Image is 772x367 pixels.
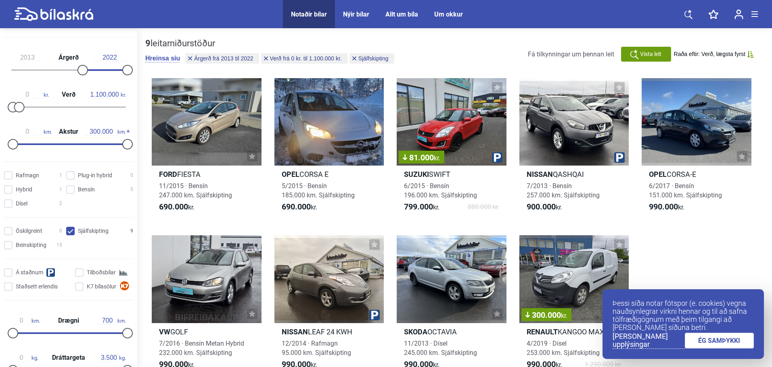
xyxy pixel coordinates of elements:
span: 15 [56,241,62,249]
span: kg. [11,354,38,361]
span: Rafmagn [16,171,39,180]
span: Staðsett erlendis [16,282,58,291]
span: 0 [130,171,133,180]
a: Notaðir bílar [291,10,327,18]
h2: KANGOO MAXI [519,327,629,336]
span: Raða eftir: Verð, lægsta fyrst [674,51,745,58]
span: 880.000 kr. [468,202,499,212]
img: parking.png [369,310,380,320]
a: Um okkur [434,10,463,18]
span: 11/2013 · Dísel 245.000 km. Sjálfskipting [404,340,477,357]
span: 11/2015 · Bensín 247.000 km. Sjálfskipting [159,182,232,199]
b: Renault [527,328,558,336]
span: 7/2016 · Bensín Metan Hybrid 232.000 km. Sjálfskipting [159,340,244,357]
span: Á staðnum [16,268,43,277]
b: Nissan [282,328,308,336]
span: kr. [282,202,317,212]
span: Bensín [78,185,95,194]
b: Suzuki [404,170,429,178]
b: Opel [649,170,667,178]
h2: QASHQAI [519,170,629,179]
span: 5 [130,185,133,194]
span: kr. [527,202,562,212]
span: kr. [159,202,195,212]
span: 300.000 [525,311,567,319]
span: Sjálfskipting [358,56,389,61]
h2: GOLF [152,327,262,336]
button: Hreinsa síu [145,54,180,62]
span: K7 bílasölur [87,282,116,291]
span: Óskilgreint [16,227,42,235]
a: ÉG SAMÞYKKI [685,333,754,348]
span: 81.000 [403,153,440,162]
span: Sjálfskipting [78,227,109,235]
div: Nýir bílar [343,10,369,18]
span: km. [97,317,126,324]
span: 12/2014 · Rafmagn 95.000 km. Sjálfskipting [282,340,351,357]
img: user-login.svg [734,9,743,19]
span: km. [11,128,52,135]
button: Raða eftir: Verð, lægsta fyrst [674,51,754,58]
span: Verð [60,91,77,98]
span: kr. [88,91,126,98]
span: 9 [130,227,133,235]
div: leitarniðurstöður [145,38,396,49]
b: 799.000 [404,202,433,211]
span: 1 [59,171,62,180]
span: 6/2015 · Bensín 196.000 km. Sjálfskipting [404,182,477,199]
h2: CORSA-E [642,170,751,179]
span: 0 [59,227,62,235]
a: FordFIESTA11/2015 · Bensín247.000 km. Sjálfskipting690.000kr. [152,78,262,219]
span: Drægni [56,317,81,324]
b: VW [159,328,170,336]
b: 990.000 [649,202,678,211]
span: 2 [59,199,62,208]
a: Allt um bíla [385,10,418,18]
span: Árgerð frá 2013 til 2022 [194,56,253,61]
b: 9 [145,38,151,48]
span: 7/2013 · Bensín 257.000 km. Sjálfskipting [527,182,600,199]
b: Opel [282,170,299,178]
b: Nissan [527,170,553,178]
span: 6/2017 · Bensín 151.000 km. Sjálfskipting [649,182,722,199]
span: kr. [649,202,684,212]
span: km. [85,128,126,135]
h2: OCTAVIA [397,327,506,336]
span: Dísel [16,199,27,208]
span: Árgerð [56,54,81,61]
button: Sjálfskipting [349,53,394,64]
span: kr. [404,202,439,212]
a: NissanQASHQAI7/2013 · Bensín257.000 km. Sjálfskipting900.000kr. [519,78,629,219]
span: 4/2019 · Dísel 253.000 km. Sjálfskipting [527,340,600,357]
span: Fá tilkynningar um þennan leit [528,50,614,58]
h2: SWIFT [397,170,506,179]
span: kr. [561,312,567,319]
h2: CORSA E [274,170,384,179]
b: Ford [159,170,177,178]
b: 690.000 [159,202,188,211]
button: Verð frá 0 kr. til 1.100.000 kr. [261,53,347,64]
h2: FIESTA [152,170,262,179]
span: km. [11,317,40,324]
span: Hybrid [16,185,32,194]
span: kr. [434,154,440,162]
b: Skoda [404,328,427,336]
p: Þessi síða notar fótspor (e. cookies) vegna nauðsynlegrar virkni hennar og til að safna tölfræðig... [613,299,754,332]
b: 690.000 [282,202,311,211]
span: Beinskipting [16,241,46,249]
img: parking.png [492,152,502,163]
span: 5/2015 · Bensín 185.000 km. Sjálfskipting [282,182,355,199]
span: Vista leit [640,50,661,58]
span: kr. [11,91,49,98]
span: Tilboðsbílar [87,268,116,277]
span: Plug-in hybrid [78,171,112,180]
span: Akstur [57,129,80,135]
button: Árgerð frá 2013 til 2022 [185,53,259,64]
img: parking.png [614,152,625,163]
a: OpelCORSA-E6/2017 · Bensín151.000 km. Sjálfskipting990.000kr. [642,78,751,219]
span: Verð frá 0 kr. til 1.100.000 kr. [270,56,342,61]
a: OpelCORSA E5/2015 · Bensín185.000 km. Sjálfskipting690.000kr. [274,78,384,219]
